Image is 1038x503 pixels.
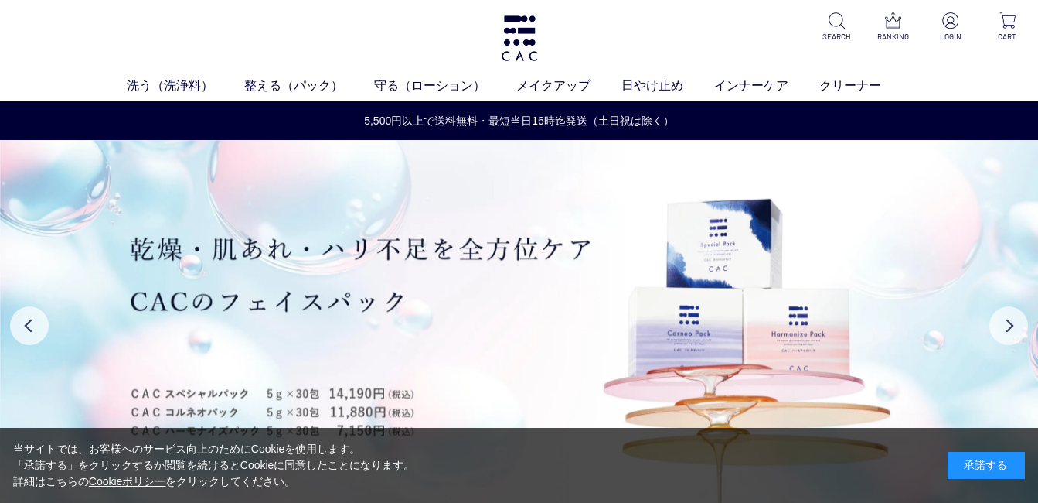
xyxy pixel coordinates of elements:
a: インナーケア [714,77,819,95]
a: 洗う（洗浄料） [127,77,244,95]
button: Next [989,306,1028,345]
a: 日やけ止め [621,77,714,95]
div: 当サイトでは、お客様へのサービス向上のためにCookieを使用します。 「承諾する」をクリックするか閲覧を続けるとCookieに同意したことになります。 詳細はこちらの をクリックしてください。 [13,441,415,490]
p: RANKING [875,31,911,43]
p: SEARCH [818,31,854,43]
img: logo [499,15,539,61]
a: CART [989,12,1026,43]
a: RANKING [875,12,911,43]
a: クリーナー [819,77,912,95]
button: Previous [10,306,49,345]
a: 守る（ローション） [374,77,516,95]
a: メイクアップ [516,77,621,95]
a: SEARCH [818,12,854,43]
div: 承諾する [948,452,1025,479]
a: Cookieポリシー [89,475,166,488]
a: 整える（パック） [244,77,374,95]
a: LOGIN [932,12,968,43]
p: CART [989,31,1026,43]
p: LOGIN [932,31,968,43]
a: 5,500円以上で送料無料・最短当日16時迄発送（土日祝は除く） [1,113,1037,129]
